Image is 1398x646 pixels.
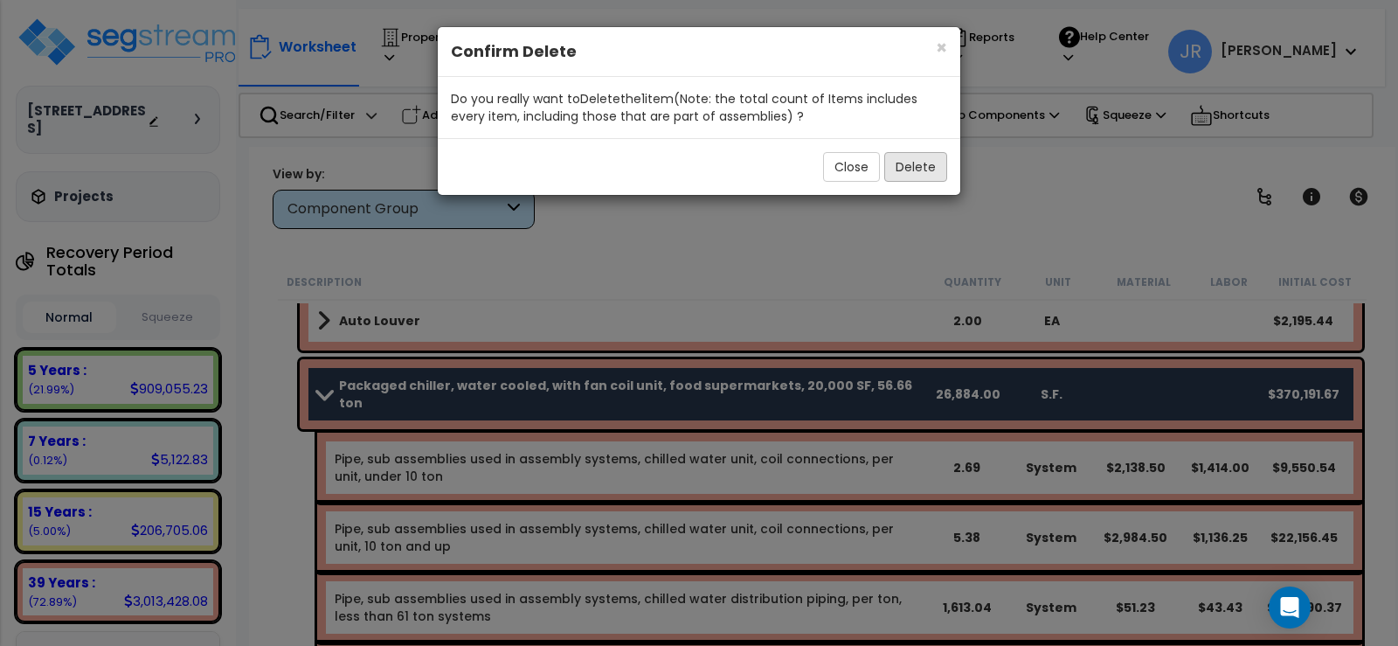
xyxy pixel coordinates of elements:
[936,35,947,60] span: ×
[451,90,947,125] div: Do you really want to Delete the 1 item (Note: the total count of Items includes every item, incl...
[1269,587,1311,629] div: Open Intercom Messenger
[451,40,577,62] b: Confirm Delete
[884,152,947,182] button: Delete
[823,152,880,182] button: Close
